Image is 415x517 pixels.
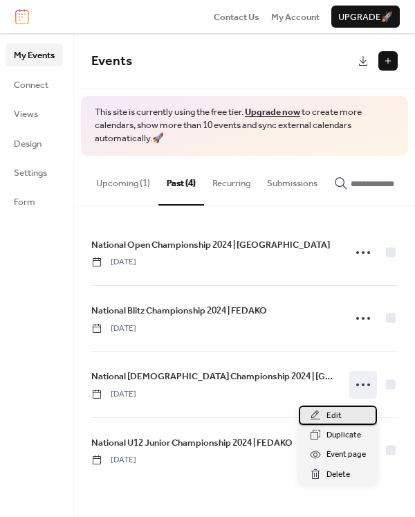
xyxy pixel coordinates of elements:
[326,448,366,462] span: Event page
[14,107,38,121] span: Views
[91,454,136,466] span: [DATE]
[331,6,400,28] button: Upgrade🚀
[326,409,342,423] span: Edit
[91,388,136,401] span: [DATE]
[259,156,326,204] button: Submissions
[91,436,293,450] span: National U12 Junior Championship 2024 | FEDAKO
[14,78,48,92] span: Connect
[6,190,63,212] a: Form
[91,238,330,252] span: National Open Championship 2024 | [GEOGRAPHIC_DATA]
[91,237,330,253] a: National Open Championship 2024 | [GEOGRAPHIC_DATA]
[326,468,350,482] span: Delete
[15,9,29,24] img: logo
[214,10,259,24] a: Contact Us
[158,156,204,206] button: Past (4)
[91,304,267,318] span: National Blitz Championship 2024 | FEDAKO
[6,73,63,96] a: Connect
[91,369,335,384] a: National [DEMOGRAPHIC_DATA] Championship 2024 | [GEOGRAPHIC_DATA]
[14,195,35,209] span: Form
[91,303,267,318] a: National Blitz Championship 2024 | FEDAKO
[6,102,63,125] a: Views
[14,48,55,62] span: My Events
[338,10,393,24] span: Upgrade 🚀
[95,106,394,145] span: This site is currently using the free tier. to create more calendars, show more than 10 events an...
[6,132,63,154] a: Design
[14,137,41,151] span: Design
[91,435,293,451] a: National U12 Junior Championship 2024 | FEDAKO
[271,10,320,24] a: My Account
[91,370,335,383] span: National [DEMOGRAPHIC_DATA] Championship 2024 | [GEOGRAPHIC_DATA]
[6,161,63,183] a: Settings
[204,156,259,204] button: Recurring
[91,323,136,335] span: [DATE]
[14,166,47,180] span: Settings
[91,256,136,269] span: [DATE]
[88,156,158,204] button: Upcoming (1)
[91,48,132,74] span: Events
[6,44,63,66] a: My Events
[245,103,300,121] a: Upgrade now
[326,428,361,442] span: Duplicate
